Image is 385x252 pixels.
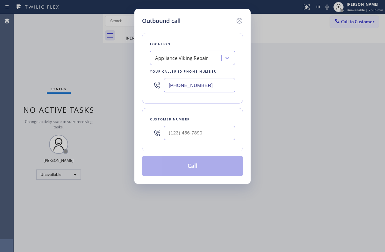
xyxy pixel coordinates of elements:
[142,156,243,176] button: Call
[164,126,235,140] input: (123) 456-7890
[150,116,235,123] div: Customer number
[150,41,235,47] div: Location
[164,78,235,92] input: (123) 456-7890
[142,17,181,25] h5: Outbound call
[155,54,208,62] div: Appliance Viking Repair
[150,68,235,75] div: Your caller id phone number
